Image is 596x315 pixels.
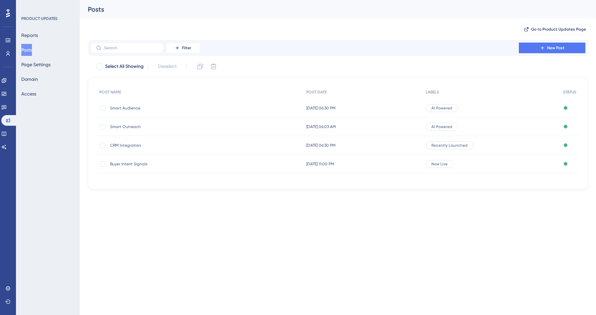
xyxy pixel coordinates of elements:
[431,161,448,167] span: Now Live
[431,105,452,111] span: AI Powered
[110,161,217,167] span: Buyer Intent Signals
[519,43,585,53] button: New Post
[99,89,121,95] span: POST NAME
[306,124,336,129] span: [DATE] 06:03 AM
[88,5,571,14] div: Posts
[21,59,51,71] button: Page Settings
[431,124,452,129] span: AI Powered
[521,24,588,35] button: Go to Product Updates Page
[104,46,158,50] input: Search
[110,143,217,148] span: CRM Integration
[152,61,183,73] button: Deselect
[166,43,200,53] button: Filter
[21,44,32,56] button: Posts
[21,88,36,100] button: Access
[21,73,38,85] button: Domain
[306,143,336,148] span: [DATE] 06:30 PM
[110,105,217,111] span: Smart Audience
[306,105,336,111] span: [DATE] 06:30 PM
[426,89,439,95] span: LABELS
[105,63,144,71] span: Select All Showing
[306,89,327,95] span: POST DATE
[547,45,564,51] span: New Post
[531,27,586,32] span: Go to Product Updates Page
[158,63,177,71] span: Deselect
[306,161,334,167] span: [DATE] 11:00 PM
[563,89,576,95] span: STATUS
[21,16,58,21] div: PRODUCT UPDATES
[431,143,468,148] span: Recently Launched
[110,124,217,129] span: Smart Outreach
[182,45,191,51] span: Filter
[21,29,38,41] button: Reports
